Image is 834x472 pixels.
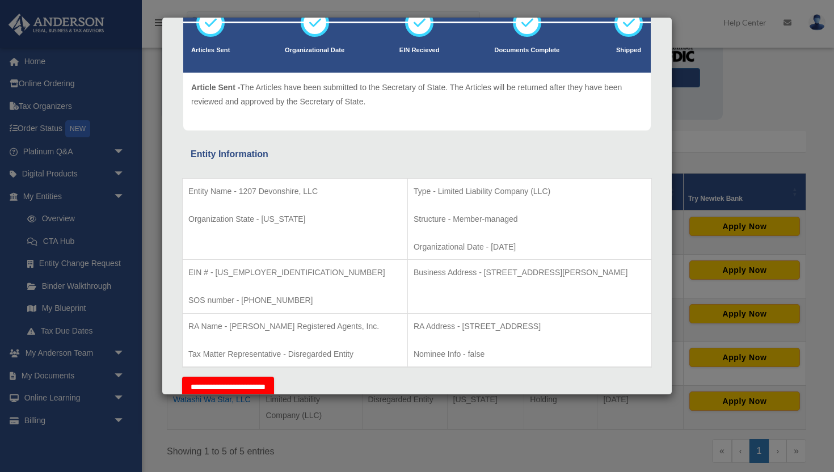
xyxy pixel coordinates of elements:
[191,45,230,56] p: Articles Sent
[191,81,643,108] p: The Articles have been submitted to the Secretary of State. The Articles will be returned after t...
[188,293,402,307] p: SOS number - [PHONE_NUMBER]
[414,347,646,361] p: Nominee Info - false
[188,265,402,280] p: EIN # - [US_EMPLOYER_IDENTIFICATION_NUMBER]
[414,319,646,334] p: RA Address - [STREET_ADDRESS]
[414,240,646,254] p: Organizational Date - [DATE]
[191,83,240,92] span: Article Sent -
[188,319,402,334] p: RA Name - [PERSON_NAME] Registered Agents, Inc.
[399,45,440,56] p: EIN Recieved
[414,265,646,280] p: Business Address - [STREET_ADDRESS][PERSON_NAME]
[188,347,402,361] p: Tax Matter Representative - Disregarded Entity
[188,212,402,226] p: Organization State - [US_STATE]
[614,45,643,56] p: Shipped
[414,212,646,226] p: Structure - Member-managed
[188,184,402,199] p: Entity Name - 1207 Devonshire, LLC
[494,45,559,56] p: Documents Complete
[191,146,643,162] div: Entity Information
[285,45,344,56] p: Organizational Date
[414,184,646,199] p: Type - Limited Liability Company (LLC)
